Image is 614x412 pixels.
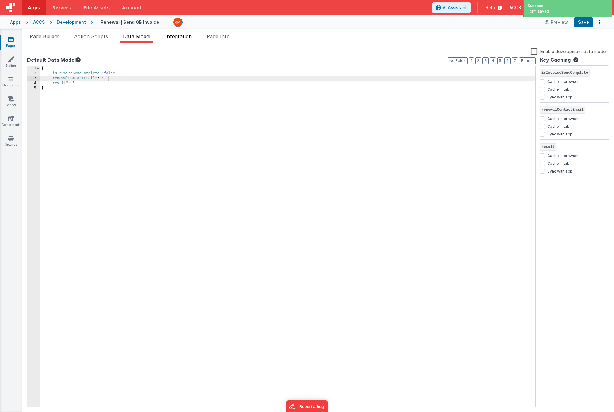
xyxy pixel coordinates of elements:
[504,57,511,64] button: 6
[595,18,604,27] button: Options
[547,160,570,166] label: Cache in tab
[448,57,468,64] button: No Folds
[531,48,607,55] label: Enable development data model
[52,5,71,11] span: Servers
[540,69,590,77] span: isInvoiceSendComplete
[74,33,108,40] span: Action Scripts
[100,20,159,24] h4: Renewal | Send QB Invoice
[547,131,573,137] label: Sync with app
[547,152,578,158] label: Cache in browser
[443,5,467,11] span: AI Assistant
[10,19,21,25] div: Apps
[174,18,182,27] img: 1e10b08f9103151d1000344c2f9be56b
[541,17,572,27] button: Preview
[528,3,609,9] div: Success!
[512,57,518,64] button: 7
[30,33,59,40] span: Page Builder
[207,33,230,40] span: Page Info
[547,123,570,129] label: Cache in tab
[33,19,45,25] div: ACCS
[528,9,609,14] div: Form saved.
[509,5,609,11] button: ACCS — [EMAIL_ADDRESS][DOMAIN_NAME]
[574,17,593,27] button: Save
[475,57,481,64] button: 2
[497,57,503,64] button: 5
[83,5,110,11] span: File Assets
[57,19,86,25] div: Development
[28,5,40,11] span: Apps
[540,57,571,63] h4: Key Caching
[519,57,536,64] button: Format
[490,57,496,64] button: 4
[547,86,570,92] label: Cache in tab
[27,76,40,81] div: 3
[165,33,192,40] span: Integration
[27,81,40,86] div: 4
[540,143,556,151] span: result
[27,66,40,71] div: 1
[547,168,573,174] label: Sync with app
[123,33,150,40] span: Data Model
[485,5,495,11] span: Help
[27,56,81,64] button: Default Data Model
[27,71,40,76] div: 2
[432,2,471,13] button: AI Assistant
[540,106,585,114] span: renewalContactEmail
[509,5,527,11] span: ACCS —
[547,78,578,84] label: Cache in browser
[482,57,489,64] button: 3
[547,115,578,121] label: Cache in browser
[547,94,573,100] label: Sync with app
[27,86,40,91] div: 5
[469,57,474,64] button: 1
